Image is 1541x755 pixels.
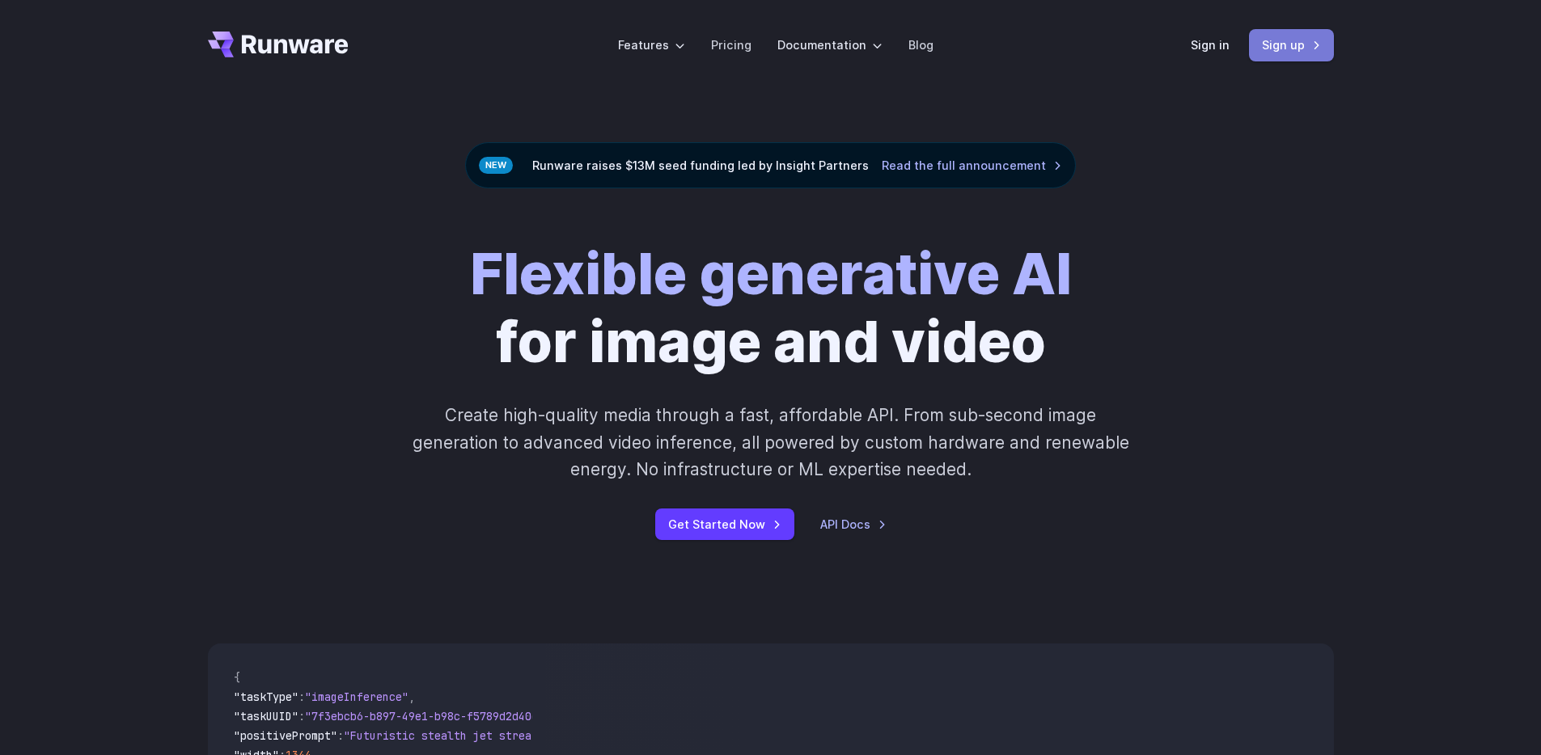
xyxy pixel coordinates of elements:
[618,36,685,54] label: Features
[305,709,551,723] span: "7f3ebcb6-b897-49e1-b98c-f5789d2d40d7"
[344,728,933,743] span: "Futuristic stealth jet streaking through a neon-lit cityscape with glowing purple exhaust"
[410,402,1131,483] p: Create high-quality media through a fast, affordable API. From sub-second image generation to adv...
[234,690,298,704] span: "taskType"
[337,728,344,743] span: :
[465,142,1076,188] div: Runware raises $13M seed funding led by Insight Partners
[882,156,1062,175] a: Read the full announcement
[470,239,1072,308] strong: Flexible generative AI
[234,709,298,723] span: "taskUUID"
[234,670,240,685] span: {
[305,690,409,704] span: "imageInference"
[820,515,887,534] a: API Docs
[298,709,305,723] span: :
[409,690,415,704] span: ,
[711,36,751,54] a: Pricing
[1249,29,1334,61] a: Sign up
[1191,36,1230,54] a: Sign in
[655,508,794,540] a: Get Started Now
[298,690,305,704] span: :
[208,32,349,57] a: Go to /
[470,240,1072,376] h1: for image and video
[234,728,337,743] span: "positivePrompt"
[777,36,883,54] label: Documentation
[908,36,933,54] a: Blog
